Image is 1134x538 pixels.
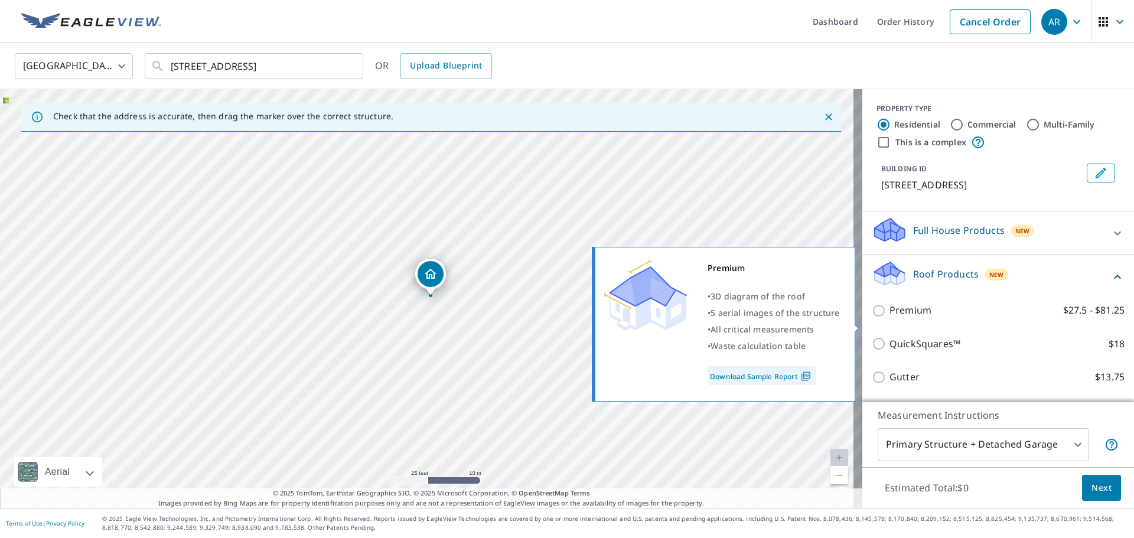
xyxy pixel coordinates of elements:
button: Close [821,109,836,125]
span: Next [1091,481,1112,495]
p: Check that the address is accurate, then drag the marker over the correct structure. [53,111,393,122]
a: OpenStreetMap [519,488,568,497]
label: This is a complex [895,136,966,148]
div: Full House ProductsNew [872,216,1125,250]
span: Waste calculation table [711,340,806,351]
a: Cancel Order [950,9,1031,34]
span: 5 aerial images of the structure [711,307,839,318]
p: Estimated Total: $0 [875,475,978,501]
label: Multi-Family [1044,119,1095,131]
span: New [989,270,1004,279]
span: Upload Blueprint [410,58,482,73]
a: Privacy Policy [46,519,84,527]
div: • [708,338,840,354]
div: Roof ProductsNew [872,260,1125,294]
button: Edit building 1 [1087,164,1115,182]
div: • [708,288,840,305]
p: $13.75 [1095,370,1125,384]
button: Next [1082,475,1121,501]
div: [GEOGRAPHIC_DATA] [15,50,133,83]
p: QuickSquares™ [889,337,960,351]
input: Search by address or latitude-longitude [171,50,339,83]
p: Roof Products [913,267,979,281]
a: Terms of Use [6,519,43,527]
a: Terms [571,488,590,497]
p: | [6,520,84,527]
a: Current Level 20, Zoom Out [830,467,848,484]
p: © 2025 Eagle View Technologies, Inc. and Pictometry International Corp. All Rights Reserved. Repo... [102,514,1128,532]
span: New [1015,226,1030,236]
div: Aerial [14,457,102,487]
p: Measurement Instructions [878,408,1119,422]
div: OR [375,53,492,79]
p: Full House Products [913,223,1005,237]
span: © 2025 TomTom, Earthstar Geographics SIO, © 2025 Microsoft Corporation, © [273,488,590,498]
img: EV Logo [21,13,161,31]
a: Upload Blueprint [400,53,491,79]
span: 3D diagram of the roof [711,291,805,302]
div: Premium [708,260,840,276]
div: PROPERTY TYPE [876,103,1120,114]
p: Premium [889,303,931,318]
label: Commercial [967,119,1016,131]
p: $27.5 - $81.25 [1063,303,1125,318]
p: BUILDING ID [881,164,927,174]
div: • [708,321,840,338]
div: Primary Structure + Detached Garage [878,428,1089,461]
div: AR [1041,9,1067,35]
div: Aerial [41,457,73,487]
a: Current Level 20, Zoom In Disabled [830,449,848,467]
a: Download Sample Report [708,366,816,385]
p: [STREET_ADDRESS] [881,178,1082,192]
span: Your report will include the primary structure and a detached garage if one exists. [1104,438,1119,452]
img: Premium [604,260,687,331]
div: • [708,305,840,321]
label: Residential [894,119,940,131]
span: All critical measurements [711,324,814,335]
p: Gutter [889,370,920,384]
img: Pdf Icon [798,371,814,382]
div: Dropped pin, building 1, Residential property, 101 Lenape Ln Berkeley Heights, NJ 07922 [415,259,446,295]
p: $18 [1109,337,1125,351]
